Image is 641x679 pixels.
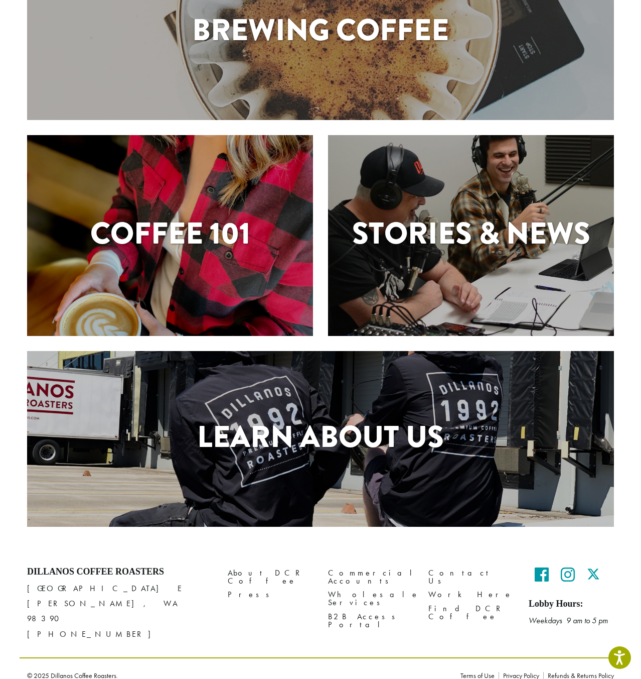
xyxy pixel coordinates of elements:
a: Find DCR Coffee [428,602,514,623]
a: Work Here [428,588,514,602]
a: Terms of Use [460,672,499,679]
a: Privacy Policy [499,672,543,679]
h1: Brewing Coffee [27,8,614,53]
h1: Stories & News [328,211,614,256]
em: Weekdays 9 am to 5 pm [529,615,608,626]
p: © 2025 Dillanos Coffee Roasters. [27,672,445,679]
a: Coffee 101 [27,135,313,336]
a: About DCR Coffee [228,567,313,588]
a: Commercial Accounts [328,567,413,588]
a: Refunds & Returns Policy [543,672,614,679]
a: Contact Us [428,567,514,588]
h4: Dillanos Coffee Roasters [27,567,213,578]
a: B2B Access Portal [328,610,413,631]
p: [GEOGRAPHIC_DATA] E [PERSON_NAME], WA 98390 [PHONE_NUMBER] [27,581,213,641]
a: Wholesale Services [328,588,413,610]
h1: Coffee 101 [27,211,313,256]
a: Stories & News [328,135,614,336]
a: Press [228,588,313,602]
h1: Learn About Us [27,414,614,460]
h5: Lobby Hours: [529,599,614,610]
a: Learn About Us [27,351,614,527]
